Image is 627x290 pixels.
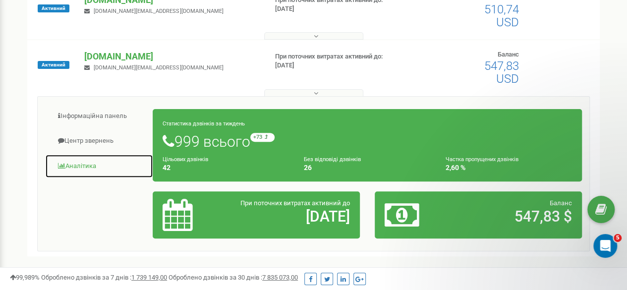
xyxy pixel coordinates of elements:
[45,104,153,128] a: Інформаційна панель
[275,52,402,70] p: При поточних витратах активний до: [DATE]
[614,234,622,242] span: 5
[45,154,153,178] a: Аналiтика
[41,274,167,281] span: Оброблено дзвінків за 7 днів :
[94,64,223,71] span: [DOMAIN_NAME][EMAIL_ADDRESS][DOMAIN_NAME]
[84,50,259,63] p: [DOMAIN_NAME]
[452,208,572,225] h2: 547,83 $
[250,133,275,142] small: +73
[94,8,223,14] span: [DOMAIN_NAME][EMAIL_ADDRESS][DOMAIN_NAME]
[446,164,572,172] h4: 2,60 %
[10,274,40,281] span: 99,989%
[38,4,69,12] span: Активний
[163,164,289,172] h4: 42
[262,274,298,281] u: 7 835 073,00
[230,208,350,225] h2: [DATE]
[240,199,350,207] span: При поточних витратах активний до
[446,156,518,163] small: Частка пропущених дзвінків
[593,234,617,258] iframe: Intercom live chat
[38,61,69,69] span: Активний
[484,2,519,29] span: 510,74 USD
[304,156,361,163] small: Без відповіді дзвінків
[45,129,153,153] a: Центр звернень
[163,156,208,163] small: Цільових дзвінків
[550,199,572,207] span: Баланс
[131,274,167,281] u: 1 739 149,00
[169,274,298,281] span: Оброблено дзвінків за 30 днів :
[498,51,519,58] span: Баланс
[163,120,245,127] small: Статистика дзвінків за тиждень
[304,164,430,172] h4: 26
[484,59,519,86] span: 547,83 USD
[163,133,572,150] h1: 999 всього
